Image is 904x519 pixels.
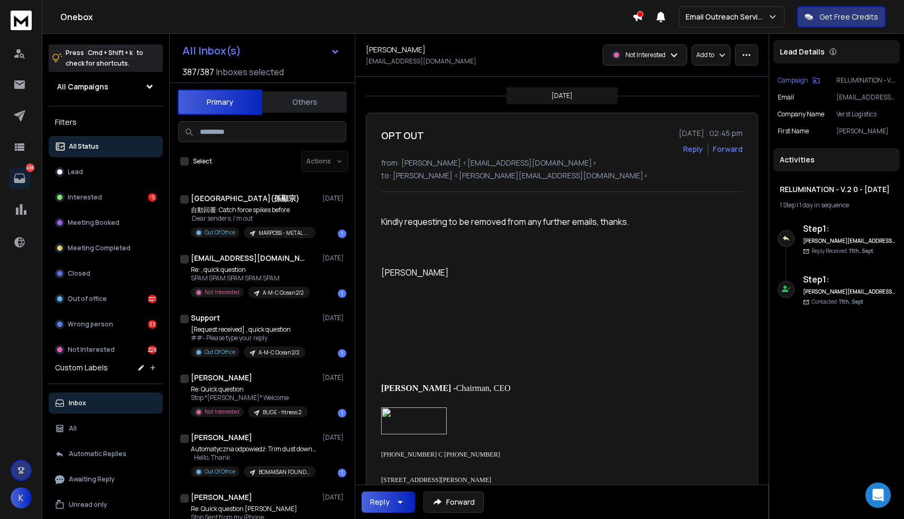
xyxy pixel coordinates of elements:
[683,144,703,154] button: Reply
[191,505,318,513] p: Re: Quick question [PERSON_NAME]
[338,230,346,238] div: 1
[551,92,573,100] p: [DATE]
[191,214,316,223] p: Dear senders, I'm out
[799,201,849,210] span: 1 day in sequence
[263,289,303,297] p: A-M-C Ocean 2/2
[819,12,878,22] p: Get Free Credits
[679,128,743,139] p: [DATE] : 02:45 pm
[49,288,163,309] button: Out of office221
[69,142,99,151] p: All Status
[778,127,809,135] p: First Name
[836,110,896,119] p: Verst Logistics
[836,76,896,85] p: RELUMINATION - V.2 0 - [DATE]
[49,263,163,284] button: Closed
[216,66,284,78] h3: Inboxes selected
[780,201,893,210] div: |
[778,76,808,85] p: Campaign
[381,128,424,143] h1: OPT OUT
[381,170,743,181] p: to: [PERSON_NAME] <[PERSON_NAME][EMAIL_ADDRESS][DOMAIN_NAME]>
[338,349,346,358] div: 1
[205,229,235,236] p: Out Of Office
[191,193,300,204] h1: [GEOGRAPHIC_DATA](孫顯宗)
[66,48,143,69] p: Press to check for shortcuts.
[713,144,743,154] div: Forward
[49,76,163,97] button: All Campaigns
[69,450,126,458] p: Automatic Replies
[68,320,113,329] p: Wrong person
[811,298,863,306] p: Contacted
[49,393,163,414] button: Inbox
[366,57,476,66] p: [EMAIL_ADDRESS][DOMAIN_NAME]
[381,215,690,228] p: Kindly requesting to be removed from any further emails, thanks.
[49,339,163,360] button: Not Interested226
[49,238,163,259] button: Meeting Completed
[370,497,390,507] div: Reply
[193,157,212,166] label: Select
[182,45,241,56] h1: All Inbox(s)
[780,201,796,210] span: 1 Step
[780,47,825,57] p: Lead Details
[803,288,896,296] h6: [PERSON_NAME][EMAIL_ADDRESS][DOMAIN_NAME]
[259,229,309,237] p: MARPOSS - METAL STAMPING 2
[811,247,873,255] p: Reply Received
[381,158,743,168] p: from: [PERSON_NAME] <[EMAIL_ADDRESS][DOMAIN_NAME]>
[263,408,301,416] p: BUGE - fitness 2
[338,289,346,298] div: 1
[49,314,163,335] button: Wrong person33
[259,468,309,476] p: BOMAKSAN FOUNDRIES 3
[381,407,447,434] img: image001.jpg@01DC22E7.98A25F00
[69,475,115,484] p: Awaiting Reply
[69,399,86,407] p: Inbox
[191,334,306,342] p: ##- Please type your reply
[86,47,134,59] span: Cmd + Shift + k
[191,253,307,263] h1: [EMAIL_ADDRESS][DOMAIN_NAME]
[191,492,252,503] h1: [PERSON_NAME]
[778,110,824,119] p: Company Name
[205,288,239,296] p: Not Interested
[55,362,108,373] h3: Custom Labels
[797,6,885,28] button: Get Free Credits
[205,348,235,356] p: Out Of Office
[49,136,163,157] button: All Status
[780,184,893,195] h1: RELUMINATION - V.2 0 - [DATE]
[803,222,896,235] h6: Step 1 :
[191,445,318,453] p: Automatyczna odpowiedź: Trim dust downtime
[148,193,156,202] div: 15
[778,93,794,102] p: Email
[262,90,347,114] button: Others
[366,44,426,55] h1: [PERSON_NAME]
[456,384,511,393] span: Chairman, CEO
[49,115,163,130] h3: Filters
[322,314,346,322] p: [DATE]
[849,247,873,254] span: 11th, Sept
[49,161,163,183] button: Lead
[191,385,308,394] p: Re: Quick question
[696,51,714,59] p: Add to
[182,66,214,78] span: 387 / 387
[362,491,415,513] button: Reply
[191,274,310,283] p: SPAM SPAM SPAM SPAM SPAM
[839,298,863,305] span: 11th, Sept
[11,487,32,508] button: K
[803,237,896,245] h6: [PERSON_NAME][EMAIL_ADDRESS][DOMAIN_NAME]
[148,345,156,354] div: 226
[57,81,108,92] h1: All Campaigns
[322,194,346,203] p: [DATE]
[205,468,235,476] p: Out Of Office
[191,432,252,443] h1: [PERSON_NAME]
[381,451,500,458] span: [PHONE_NUMBER] C [PHONE_NUMBER]
[68,193,102,202] p: Interested
[11,11,32,30] img: logo
[68,218,119,227] p: Meeting Booked
[686,12,768,22] p: Email Outreach Service
[49,212,163,233] button: Meeting Booked
[68,295,107,303] p: Out of office
[259,349,299,357] p: A-M-C Ocean 2/2
[381,266,690,279] p: [PERSON_NAME]
[174,40,348,61] button: All Inbox(s)
[49,494,163,515] button: Unread only
[49,187,163,208] button: Interested15
[49,418,163,439] button: All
